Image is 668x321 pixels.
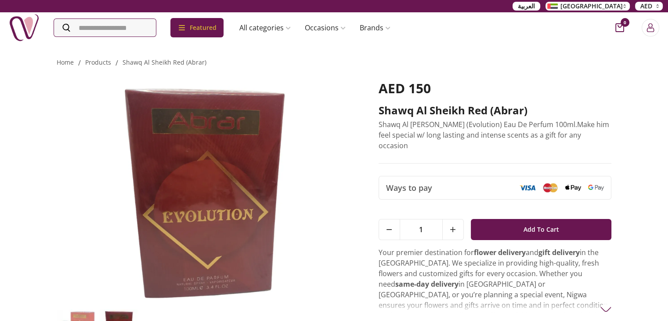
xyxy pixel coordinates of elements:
[379,103,612,117] h2: Shawq Al Sheikh Red (Abrar)
[85,58,111,66] a: products
[395,279,459,289] strong: same-day delivery
[545,2,630,11] button: [GEOGRAPHIC_DATA]
[474,248,526,257] strong: flower delivery
[520,185,535,191] img: Visa
[379,79,431,97] span: AED 150
[635,2,663,11] button: AED
[54,19,156,36] input: Search
[471,219,612,240] button: Add To Cart
[542,183,558,192] img: Mastercard
[640,2,652,11] span: AED
[232,19,298,36] a: All categories
[116,58,118,68] li: /
[565,185,581,191] img: Apple Pay
[538,248,580,257] strong: gift delivery
[547,4,558,9] img: Arabic_dztd3n.png
[57,58,74,66] a: Home
[9,12,40,43] img: Nigwa-uae-gifts
[298,19,353,36] a: Occasions
[615,23,624,32] button: cart-button
[518,2,535,11] span: العربية
[642,19,659,36] button: Login
[123,58,206,66] a: shawq al sheikh red (abrar)
[353,19,397,36] a: Brands
[379,119,612,151] p: Shawq Al [PERSON_NAME] (Evolution) Eau De Perfum 100ml.Make him feel special w/ long lasting and ...
[588,185,604,191] img: Google Pay
[170,18,224,37] div: Featured
[560,2,623,11] span: [GEOGRAPHIC_DATA]
[57,80,354,304] img: Shawq Al Sheikh Red (Abrar)
[600,304,611,315] img: arrow
[621,18,629,27] span: 0
[524,222,559,237] span: Add To Cart
[400,219,442,240] span: 1
[78,58,81,68] li: /
[386,182,432,194] span: Ways to pay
